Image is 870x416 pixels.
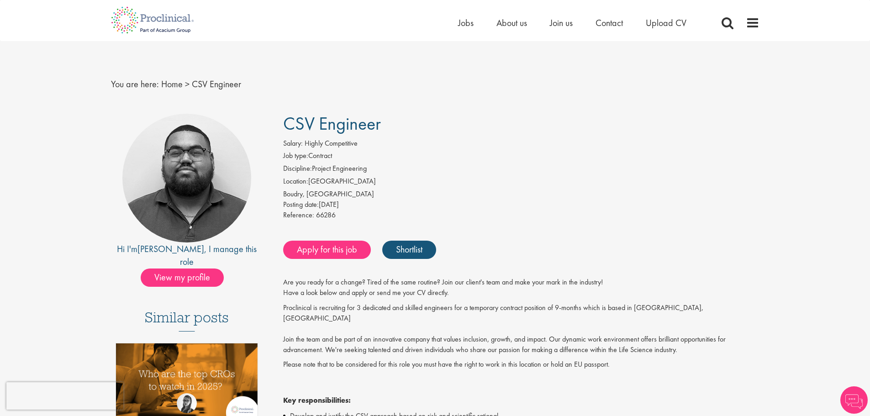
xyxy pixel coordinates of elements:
[283,359,759,370] p: Please note that to be considered for this role you must have the right to work in this location ...
[192,78,241,90] span: CSV Engineer
[458,17,474,29] a: Jobs
[283,176,308,187] label: Location:
[161,78,183,90] a: breadcrumb link
[382,241,436,259] a: Shortlist
[283,200,759,210] div: [DATE]
[111,78,159,90] span: You are here:
[596,17,623,29] a: Contact
[646,17,686,29] a: Upload CV
[283,395,351,405] strong: Key responsibilities:
[137,243,204,255] a: [PERSON_NAME]
[283,163,312,174] label: Discipline:
[550,17,573,29] a: Join us
[283,277,759,298] p: Are you ready for a change? Tired of the same routine? Join our client's team and make your mark ...
[305,138,358,148] span: Highly Competitive
[283,189,759,200] div: Boudry, [GEOGRAPHIC_DATA]
[141,270,233,282] a: View my profile
[122,114,251,242] img: imeage of recruiter Ashley Bennett
[316,210,336,220] span: 66286
[283,200,319,209] span: Posting date:
[283,151,759,163] li: Contract
[283,210,314,221] label: Reference:
[145,310,229,332] h3: Similar posts
[185,78,190,90] span: >
[283,176,759,189] li: [GEOGRAPHIC_DATA]
[283,163,759,176] li: Project Engineering
[283,151,308,161] label: Job type:
[283,112,381,135] span: CSV Engineer
[840,386,868,414] img: Chatbot
[141,269,224,287] span: View my profile
[283,241,371,259] a: Apply for this job
[177,393,197,413] img: Theodora Savlovschi - Wicks
[6,382,123,410] iframe: reCAPTCHA
[283,138,303,149] label: Salary:
[496,17,527,29] a: About us
[283,303,759,355] p: Proclinical is recruiting for 3 dedicated and skilled engineers for a temporary contract position...
[111,242,263,269] div: Hi I'm , I manage this role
